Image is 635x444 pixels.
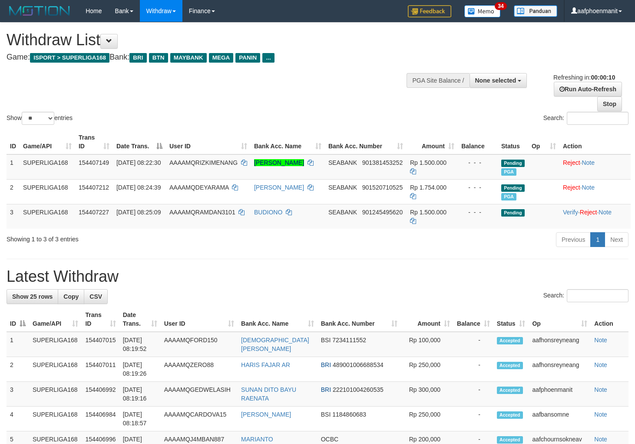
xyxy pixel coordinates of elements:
[529,332,591,357] td: aafhonsreyneang
[582,159,595,166] a: Note
[501,184,525,192] span: Pending
[594,436,607,443] a: Note
[453,357,493,382] td: -
[113,130,166,154] th: Date Trans.: activate to sort column descending
[501,209,525,217] span: Pending
[7,204,20,229] td: 3
[362,209,403,216] span: Copy 901245495620 to clipboard
[238,307,317,332] th: Bank Acc. Name: activate to sort column ascending
[401,382,453,407] td: Rp 300,000
[591,307,628,332] th: Action
[7,289,58,304] a: Show 25 rows
[362,159,403,166] span: Copy 901381453252 to clipboard
[89,293,102,300] span: CSV
[63,293,79,300] span: Copy
[82,307,119,332] th: Trans ID: activate to sort column ascending
[119,382,161,407] td: [DATE] 08:19:16
[529,307,591,332] th: Op: activate to sort column ascending
[407,130,458,154] th: Amount: activate to sort column ascending
[408,5,451,17] img: Feedback.jpg
[116,159,161,166] span: [DATE] 08:22:30
[7,332,29,357] td: 1
[149,53,168,63] span: BTN
[7,4,73,17] img: MOTION_logo.png
[321,361,331,368] span: BRI
[254,184,304,191] a: [PERSON_NAME]
[501,193,516,200] span: Marked by aafromsomean
[328,159,357,166] span: SEABANK
[493,307,529,332] th: Status: activate to sort column ascending
[7,179,20,204] td: 2
[528,130,559,154] th: Op: activate to sort column ascending
[20,154,75,180] td: SUPERLIGA168
[605,232,628,247] a: Next
[321,411,331,418] span: BSI
[82,332,119,357] td: 154407015
[453,307,493,332] th: Balance: activate to sort column ascending
[241,436,273,443] a: MARIANTO
[594,411,607,418] a: Note
[116,184,161,191] span: [DATE] 08:24:39
[325,130,407,154] th: Bank Acc. Number: activate to sort column ascending
[514,5,557,17] img: panduan.png
[559,154,631,180] td: ·
[79,209,109,216] span: 154407227
[262,53,274,63] span: ...
[594,386,607,393] a: Note
[453,332,493,357] td: -
[333,386,384,393] span: Copy 222101004260535 to clipboard
[594,337,607,344] a: Note
[470,73,527,88] button: None selected
[169,184,229,191] span: AAAAMQDEYARAMA
[529,382,591,407] td: aafphoenmanit
[170,53,207,63] span: MAYBANK
[567,112,628,125] input: Search:
[58,289,84,304] a: Copy
[161,407,238,431] td: AAAAMQCARDOVA15
[7,31,415,49] h1: Withdraw List
[407,73,469,88] div: PGA Site Balance /
[401,357,453,382] td: Rp 250,000
[401,307,453,332] th: Amount: activate to sort column ascending
[410,159,446,166] span: Rp 1.500.000
[20,179,75,204] td: SUPERLIGA168
[119,357,161,382] td: [DATE] 08:19:26
[209,53,234,63] span: MEGA
[75,130,113,154] th: Trans ID: activate to sort column ascending
[161,357,238,382] td: AAAAMQZERO88
[563,184,580,191] a: Reject
[580,209,597,216] a: Reject
[321,337,331,344] span: BSI
[84,289,108,304] a: CSV
[169,159,238,166] span: AAAAMQRIZKIMENANG
[543,289,628,302] label: Search:
[497,387,523,394] span: Accepted
[332,337,366,344] span: Copy 7234111552 to clipboard
[501,160,525,167] span: Pending
[497,337,523,344] span: Accepted
[12,293,53,300] span: Show 25 rows
[495,2,506,10] span: 34
[235,53,260,63] span: PANIN
[22,112,54,125] select: Showentries
[461,183,494,192] div: - - -
[7,231,258,244] div: Showing 1 to 3 of 3 entries
[362,184,403,191] span: Copy 901520710525 to clipboard
[82,407,119,431] td: 154406984
[401,407,453,431] td: Rp 250,000
[29,307,82,332] th: Game/API: activate to sort column ascending
[254,159,304,166] a: [PERSON_NAME]
[475,77,516,84] span: None selected
[129,53,146,63] span: BRI
[116,209,161,216] span: [DATE] 08:25:09
[29,357,82,382] td: SUPERLIGA168
[20,130,75,154] th: Game/API: activate to sort column ascending
[82,357,119,382] td: 154407011
[529,407,591,431] td: aafbansomne
[563,209,578,216] a: Verify
[7,154,20,180] td: 1
[410,184,446,191] span: Rp 1.754.000
[333,361,384,368] span: Copy 489001006688534 to clipboard
[599,209,612,216] a: Note
[251,130,325,154] th: Bank Acc. Name: activate to sort column ascending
